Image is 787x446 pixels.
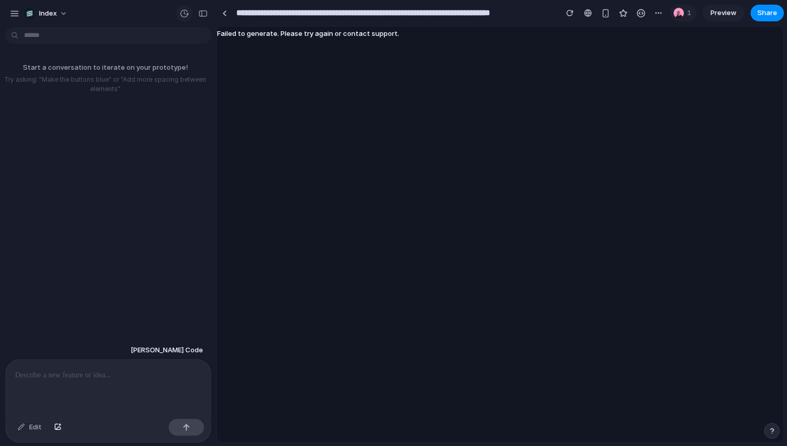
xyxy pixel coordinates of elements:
a: Preview [703,5,744,21]
button: Share [751,5,784,21]
button: [PERSON_NAME] Code [128,341,206,360]
span: Index [39,8,57,19]
span: 1 [687,8,694,18]
span: Share [757,8,777,18]
span: Failed to generate. Please try again or contact support. [217,29,399,37]
div: 1 [670,5,696,21]
button: Index [20,5,73,22]
span: Preview [710,8,737,18]
p: Start a conversation to iterate on your prototype! [4,62,206,73]
p: Try asking: "Make the buttons blue" or "Add more spacing between elements" [4,75,206,94]
span: [PERSON_NAME] Code [131,345,203,355]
